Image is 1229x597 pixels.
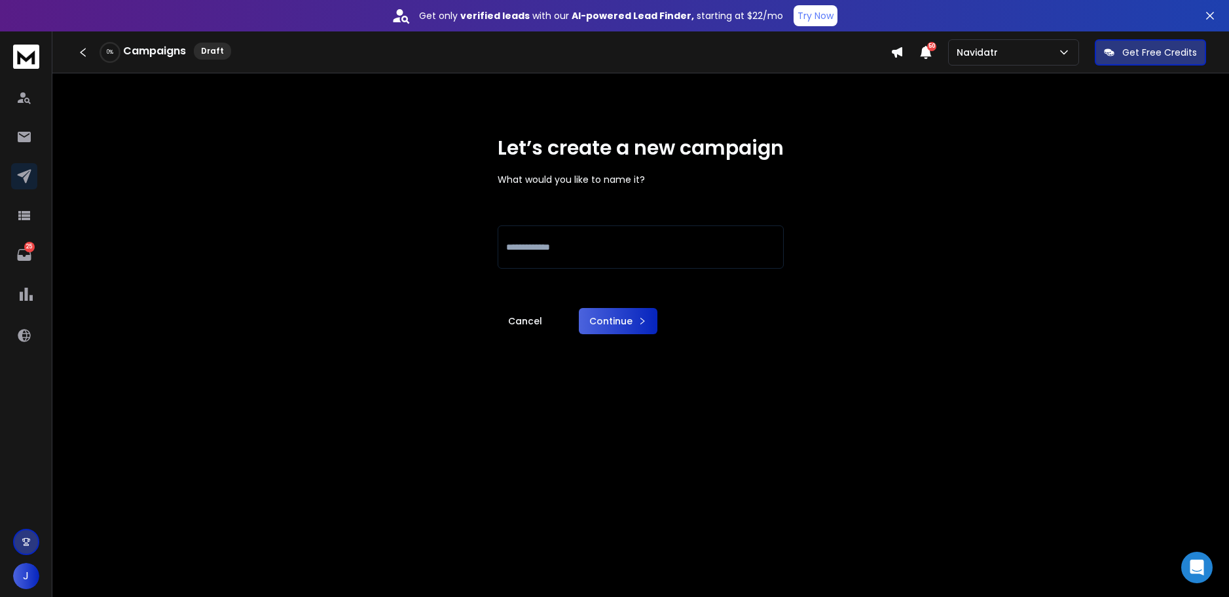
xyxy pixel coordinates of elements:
p: 0 % [107,48,113,56]
button: J [13,563,39,589]
a: 25 [11,242,37,268]
img: logo [13,45,39,69]
p: Get only with our starting at $22/mo [419,9,783,22]
button: Try Now [794,5,837,26]
div: Open Intercom Messenger [1181,552,1213,583]
h1: Let’s create a new campaign [498,136,784,160]
strong: AI-powered Lead Finder, [572,9,694,22]
button: Continue [579,308,657,334]
button: Get Free Credits [1095,39,1206,66]
strong: verified leads [460,9,530,22]
p: Try Now [798,9,834,22]
div: Draft [194,43,231,60]
p: Get Free Credits [1122,46,1197,59]
p: 25 [24,242,35,252]
h1: Campaigns [123,43,186,59]
span: 50 [927,42,936,51]
a: Cancel [498,308,553,334]
p: Navidatr [957,46,1003,59]
p: What would you like to name it? [498,173,784,186]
